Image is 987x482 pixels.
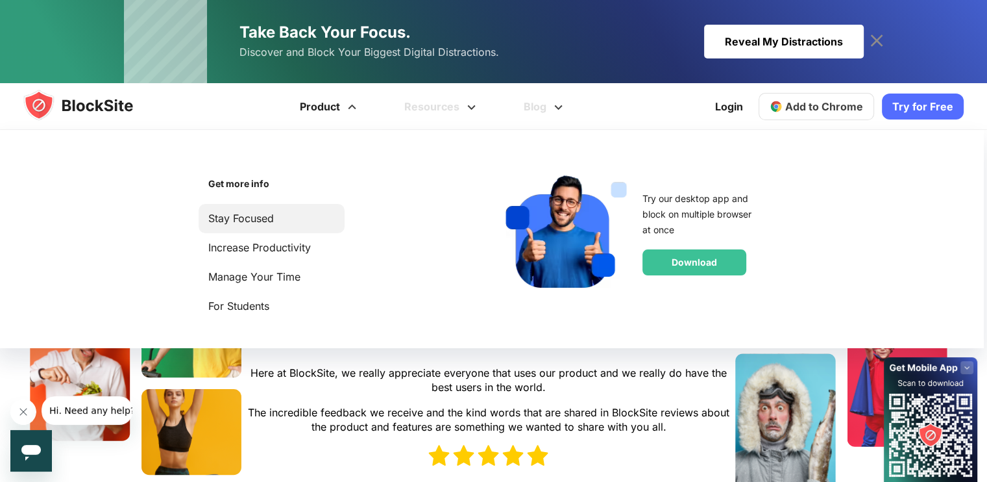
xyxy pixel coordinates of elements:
a: Manage Your Time [208,268,335,286]
p: Here at BlockSite, we really appreciate everyone that uses our product and we really do have the ... [242,366,736,395]
a: Increase Productivity [208,239,335,257]
a: Resources [382,83,502,130]
img: blocksite-icon.5d769676.svg [23,90,158,121]
a: Add to Chrome [759,93,874,120]
iframe: Close message [10,399,36,425]
a: Product [278,83,382,130]
img: star icon [453,445,474,466]
iframe: Button to launch messaging window [10,430,52,472]
div: Reveal My Distractions [704,25,864,58]
img: star icon [428,445,450,466]
div: Try our desktop app and block on multiple browser at once [642,191,757,238]
iframe: Message from company [42,396,132,425]
a: Download [642,249,746,275]
a: Try for Free [882,94,964,120]
img: star icon [502,445,524,466]
img: chrome-icon.svg [770,100,783,113]
span: Discover and Block Your Biggest Digital Distractions. [239,43,499,62]
a: Login [707,91,751,122]
strong: Get more info [208,178,269,189]
span: Take Back Your Focus. [239,23,411,42]
img: star icon [478,445,499,466]
a: Stay Focused [208,210,335,227]
span: Hi. Need any help? [8,9,93,19]
a: For Students [208,298,335,315]
p: The incredible feedback we receive and the kind words that are shared in BlockSite reviews about ... [242,405,736,435]
a: Blog [502,83,589,130]
img: star icon [527,445,548,466]
span: Add to Chrome [785,100,863,113]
